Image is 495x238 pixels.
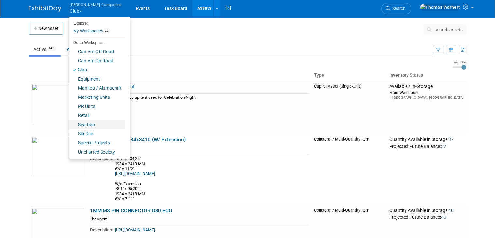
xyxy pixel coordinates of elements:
span: 12 [103,28,110,33]
div: Image Size [453,60,466,64]
a: Retail [69,111,125,120]
a: Can-Am Off-Road [69,47,125,56]
a: Marketing Units [69,93,125,102]
img: Thomas Warnert [420,4,460,11]
li: Explore: [69,20,125,25]
li: Go to Workspace: [69,38,125,47]
th: Type [311,70,387,81]
a: Club [69,65,125,74]
a: Special Projects [69,138,125,147]
a: My Workspaces12 [73,25,125,37]
div: 10x20 pop up tent used for Celebration Night [115,95,309,100]
a: Can-Am On-Road [69,56,125,65]
span: 37 [448,137,454,142]
div: Quantity Available in Storage: [389,137,464,142]
td: Collateral / Multi-Quantity Item [311,134,387,205]
a: [URL][DOMAIN_NAME] [115,171,155,176]
a: Search [381,3,411,14]
td: Description: [90,226,113,233]
td: Capital Asset (Single-Unit) [311,81,387,134]
div: Projected Future Balance: [389,142,464,150]
span: [PERSON_NAME] Companies [70,1,122,8]
a: Archived6 [62,43,96,55]
div: beMatrix [90,216,109,222]
a: Uncharted Society [69,147,125,156]
a: 124D Lightbox 1984x3410 (W/ Extension) [90,137,186,142]
button: New Asset [29,23,63,35]
a: Equipment [69,74,125,83]
td: Description: [90,155,113,202]
a: [URL][DOMAIN_NAME] [115,228,155,232]
span: 40 [441,215,446,220]
button: search assets [423,24,466,35]
div: Available / In-Storage [389,84,464,90]
div: Main Warehouse [389,90,464,95]
a: 1MM M8 PIN CONNECTOR D30 ECO [90,208,172,214]
span: 147 [47,46,56,51]
span: 40 [448,208,454,213]
a: Ski-Doo [69,129,125,138]
div: [GEOGRAPHIC_DATA], [GEOGRAPHIC_DATA] [389,95,464,100]
div: 78.1'' x 134,25'' 1984 x 3410 MM 6'6'' x 11"2'' W/o Extension 78.1'' x 95,20'' 1984 x 2418 MM 6'6... [115,156,309,201]
span: Search [390,6,405,11]
img: ExhibitDay [29,6,61,12]
span: search assets [435,27,463,32]
div: Quantity Available in Storage: [389,208,464,214]
span: 37 [441,144,446,149]
a: PR Units [69,102,125,111]
a: Manitou / Alumacraft [69,83,125,93]
div: Projected Future Balance: [389,213,464,220]
a: Active147 [29,43,61,55]
a: Sea-Doo [69,120,125,129]
th: Asset [88,70,311,81]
